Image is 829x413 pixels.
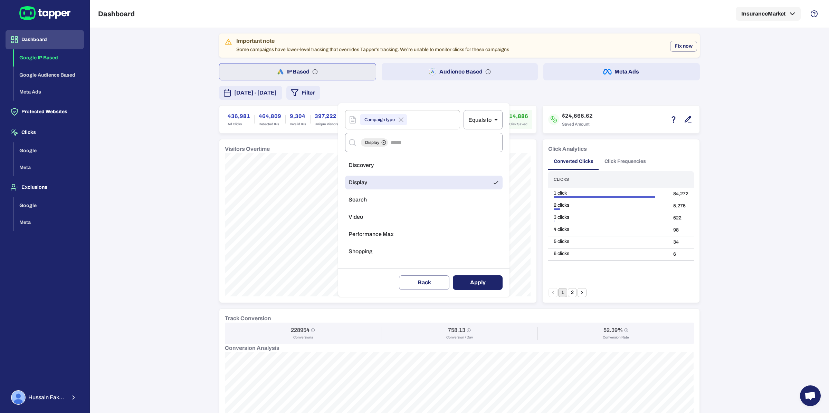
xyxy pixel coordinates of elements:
span: Display [349,179,367,186]
span: Display [361,140,383,145]
span: Video [349,214,363,220]
span: Discovery [349,162,374,169]
div: Campaign type [360,114,407,125]
div: Display [361,138,388,147]
span: Search [349,196,367,203]
div: Equals to [464,110,503,129]
a: Open chat [800,385,821,406]
span: Shopping [349,248,372,255]
span: Performance Max [349,231,393,238]
span: Campaign type [360,116,399,124]
button: Back [399,275,449,290]
button: Apply [453,275,503,290]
